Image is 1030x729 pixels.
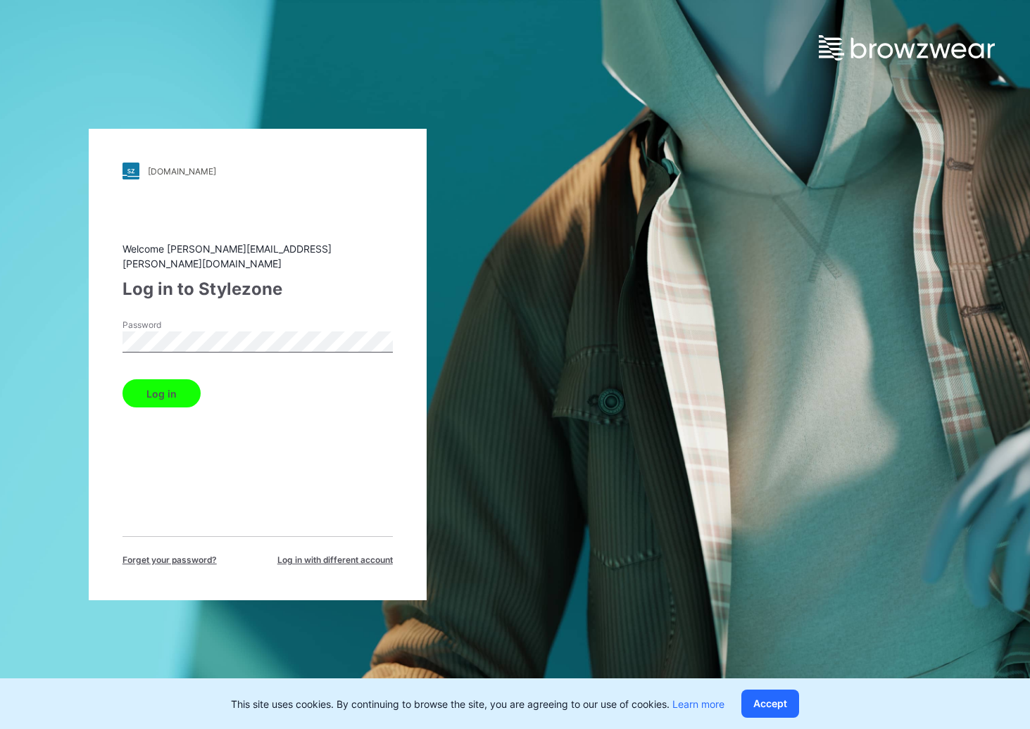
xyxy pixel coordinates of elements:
[123,379,201,407] button: Log in
[277,554,393,566] span: Log in with different account
[123,554,217,566] span: Forget your password?
[819,35,995,61] img: browzwear-logo.e42bd6dac1945053ebaf764b6aa21510.svg
[231,697,724,711] p: This site uses cookies. By continuing to browse the site, you are agreeing to our use of cookies.
[123,163,393,179] a: [DOMAIN_NAME]
[148,166,216,177] div: [DOMAIN_NAME]
[123,163,139,179] img: stylezone-logo.562084cfcfab977791bfbf7441f1a819.svg
[672,698,724,710] a: Learn more
[123,319,221,331] label: Password
[123,241,393,271] div: Welcome [PERSON_NAME][EMAIL_ADDRESS][PERSON_NAME][DOMAIN_NAME]
[123,277,393,302] div: Log in to Stylezone
[741,690,799,718] button: Accept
